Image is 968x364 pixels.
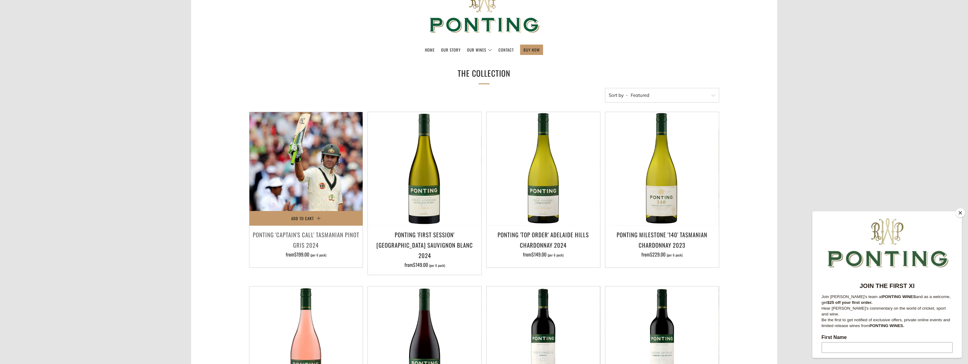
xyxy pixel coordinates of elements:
h3: Ponting 'First Session' [GEOGRAPHIC_DATA] Sauvignon Blanc 2024 [371,229,478,261]
strong: JOIN THE FIRST XI [47,71,102,78]
strong: PONTING WINES. [57,112,92,117]
span: Add to Cart [291,215,314,221]
input: Subscribe [9,200,140,211]
a: Ponting 'Captain's Call' Tasmanian Pinot Gris 2024 from$199.00 (per 6 pack) [249,229,363,260]
strong: $25 off your first order. [15,89,60,93]
span: (per 6 pack) [310,253,326,257]
label: Email [9,175,140,182]
span: We will send you a confirmation email to subscribe. I agree to sign up to the Ponting Wines newsl... [9,219,137,245]
label: First Name [9,123,140,131]
span: (per 6 pack) [548,253,564,257]
button: SUBSCRIBE [7,24,961,35]
span: from [404,261,445,268]
h3: Ponting Milestone '140' Tasmanian Chardonnay 2023 [608,229,716,250]
a: Our Story [441,45,461,55]
span: from [523,251,564,258]
span: (per 6 pack) [429,264,445,267]
a: Home [425,45,435,55]
a: Our Wines [467,45,492,55]
span: $229.00 [650,251,665,258]
a: Ponting 'Top Order' Adelaide Hills Chardonnay 2024 from$149.00 (per 6 pack) [487,229,600,260]
a: BUY NOW [524,45,540,55]
p: Be the first to get notified of exclusive offers, private online events and limited release wines... [9,106,140,117]
span: $149.00 [531,251,546,258]
span: $149.00 [413,261,428,268]
a: Ponting 'First Session' [GEOGRAPHIC_DATA] Sauvignon Blanc 2024 from$149.00 (per 6 pack) [368,229,481,268]
label: Last Name [9,149,140,156]
button: Add to Cart [249,211,363,226]
button: Close [956,208,965,217]
strong: JOIN THE FIRST XI [448,7,520,16]
p: Hear [PERSON_NAME]'s commentary on the world of cricket, sport and wine. [9,94,140,106]
a: Contact [499,45,514,55]
a: Ponting Milestone '140' Tasmanian Chardonnay 2023 from$229.00 (per 6 pack) [605,229,719,260]
span: (per 6 pack) [667,253,683,257]
strong: PONTING WINES [70,83,103,88]
h3: Ponting 'Top Order' Adelaide Hills Chardonnay 2024 [490,229,597,250]
h1: The Collection [393,66,576,81]
span: $199.00 [294,251,309,258]
span: from [641,251,683,258]
p: Join [PERSON_NAME]'s team at and as a welcome, get [9,82,140,94]
span: from [286,251,326,258]
h3: Ponting 'Captain's Call' Tasmanian Pinot Gris 2024 [252,229,360,250]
